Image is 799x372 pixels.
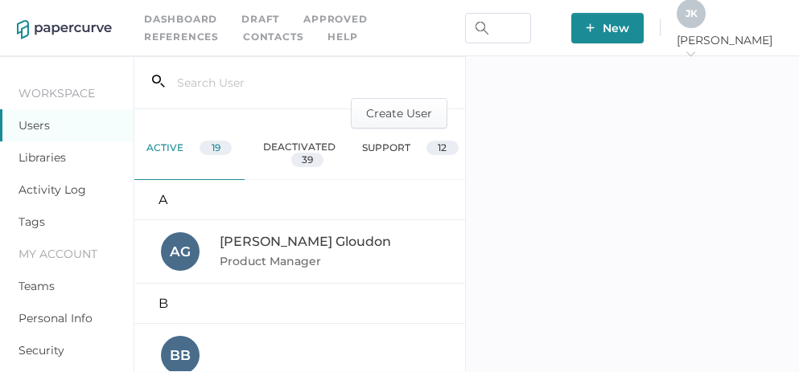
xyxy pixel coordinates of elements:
span: [PERSON_NAME] Gloudon [220,234,391,249]
a: Approved [303,10,367,28]
a: Personal Info [19,311,93,325]
div: deactivated [245,129,355,180]
span: New [586,13,629,43]
button: New [571,13,644,43]
a: References [144,28,219,46]
a: Users [19,118,50,133]
i: search_left [152,75,165,88]
img: papercurve-logo-colour.7244d18c.svg [17,20,112,39]
div: support [355,129,465,180]
span: 39 [302,153,313,166]
input: Search User [165,67,372,98]
span: B B [170,347,191,363]
span: Create User [366,99,432,128]
a: Security [19,343,64,358]
div: help [327,28,357,46]
a: Libraries [19,150,66,165]
img: plus-white.e19ec114.svg [586,23,595,32]
span: A G [170,243,191,260]
span: J K [686,7,698,19]
a: Contacts [243,28,303,46]
a: Dashboard [144,10,217,28]
div: active [134,129,245,180]
a: Create User [351,104,447,120]
input: Search Workspace [465,13,531,43]
a: Tags [19,215,45,229]
div: A [134,180,466,220]
a: Teams [19,279,55,293]
button: Create User [351,98,447,129]
div: B [134,284,466,324]
a: Draft [241,10,279,28]
i: arrow_right [685,48,696,59]
span: [PERSON_NAME] [677,33,782,62]
a: AG[PERSON_NAME] GloudonProduct Manager [134,220,466,284]
span: Product Manager [220,254,324,268]
a: Activity Log [19,182,86,197]
span: 12 [438,141,447,153]
span: 19 [212,141,220,153]
img: search.bf03fe8b.svg [476,22,488,35]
